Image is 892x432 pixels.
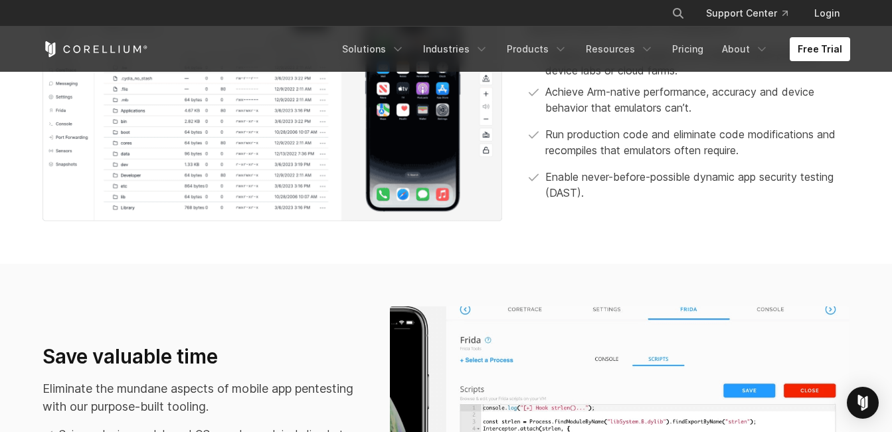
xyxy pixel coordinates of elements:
a: Solutions [334,37,412,61]
a: Corellium Home [43,41,148,57]
a: Pricing [664,37,711,61]
button: Search [666,1,690,25]
h3: Save valuable time [43,344,363,370]
a: Support Center [695,1,798,25]
div: Navigation Menu [334,37,850,61]
a: About [714,37,776,61]
p: Achieve Arm-native performance, accuracy and device behavior that emulators can’t. [545,84,849,116]
div: Navigation Menu [656,1,850,25]
p: Eliminate the mundane aspects of mobile app pentesting with our purpose-built tooling. [43,379,363,415]
p: Run production code and eliminate code modifications and recompiles that emulators often require. [545,126,849,158]
p: Enable never-before-possible dynamic app security testing (DAST). [545,169,849,201]
a: Products [499,37,575,61]
a: Resources [578,37,662,61]
a: Industries [415,37,496,61]
a: Free Trial [790,37,850,61]
a: Login [804,1,850,25]
div: Open Intercom Messenger [847,387,879,419]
